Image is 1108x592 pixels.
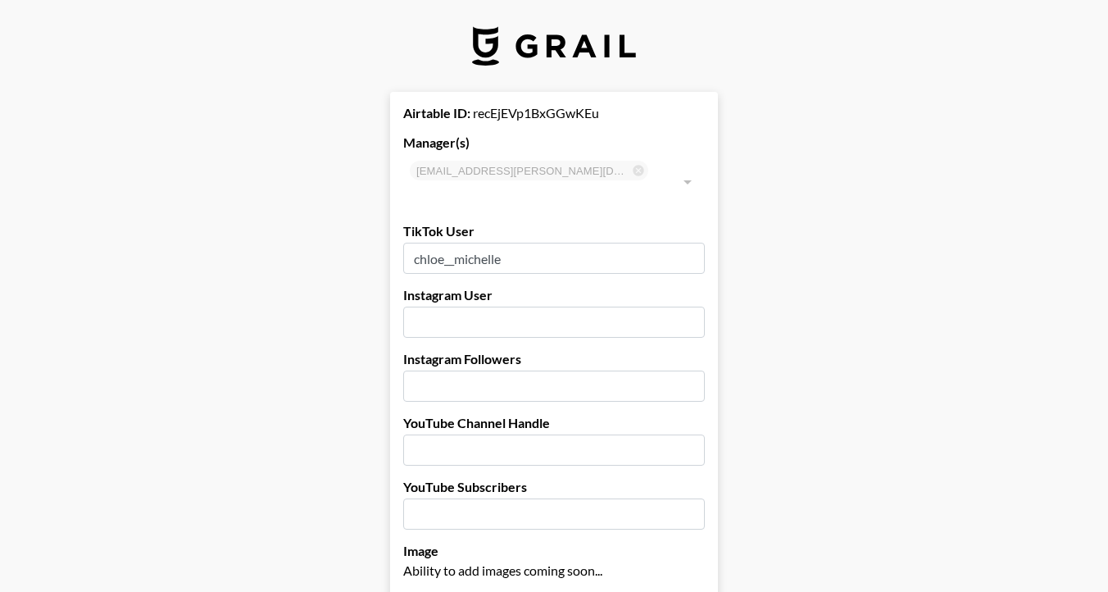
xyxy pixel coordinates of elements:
[403,479,705,495] label: YouTube Subscribers
[403,351,705,367] label: Instagram Followers
[403,562,602,578] span: Ability to add images coming soon...
[403,543,705,559] label: Image
[403,105,470,121] strong: Airtable ID:
[403,223,705,239] label: TikTok User
[403,287,705,303] label: Instagram User
[403,134,705,151] label: Manager(s)
[472,26,636,66] img: Grail Talent Logo
[403,415,705,431] label: YouTube Channel Handle
[403,105,705,121] div: recEjEVp1BxGGwKEu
